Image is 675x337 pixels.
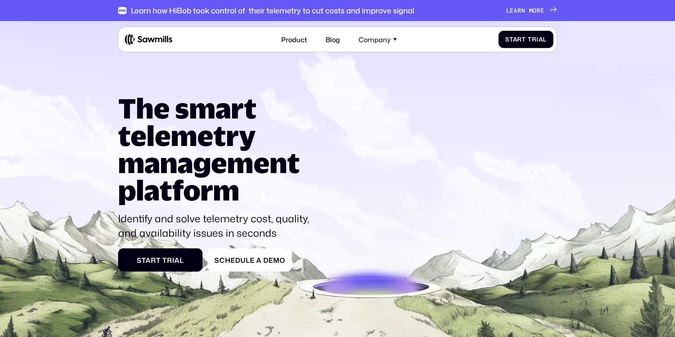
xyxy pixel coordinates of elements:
a: Learn more [506,7,557,14]
p: Identify and solve telemetry cost, quality, and availability issues in seconds [118,211,314,240]
a: Blog [321,30,345,49]
div: Company [359,35,391,43]
a: Product [276,30,312,49]
div: Learn how HiBob took control of their telemetry to cut costs and improve signal [131,6,414,15]
h1: The smart telemetry management platform [118,95,314,204]
div: Start Trial [505,36,547,43]
div: Learn more [506,7,544,14]
a: Start Trial [118,248,202,272]
a: Start Trial [499,31,554,48]
div: Start Trial [125,256,196,264]
a: Schedule a Demo [207,248,292,272]
div: Schedule a Demo [214,256,285,264]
